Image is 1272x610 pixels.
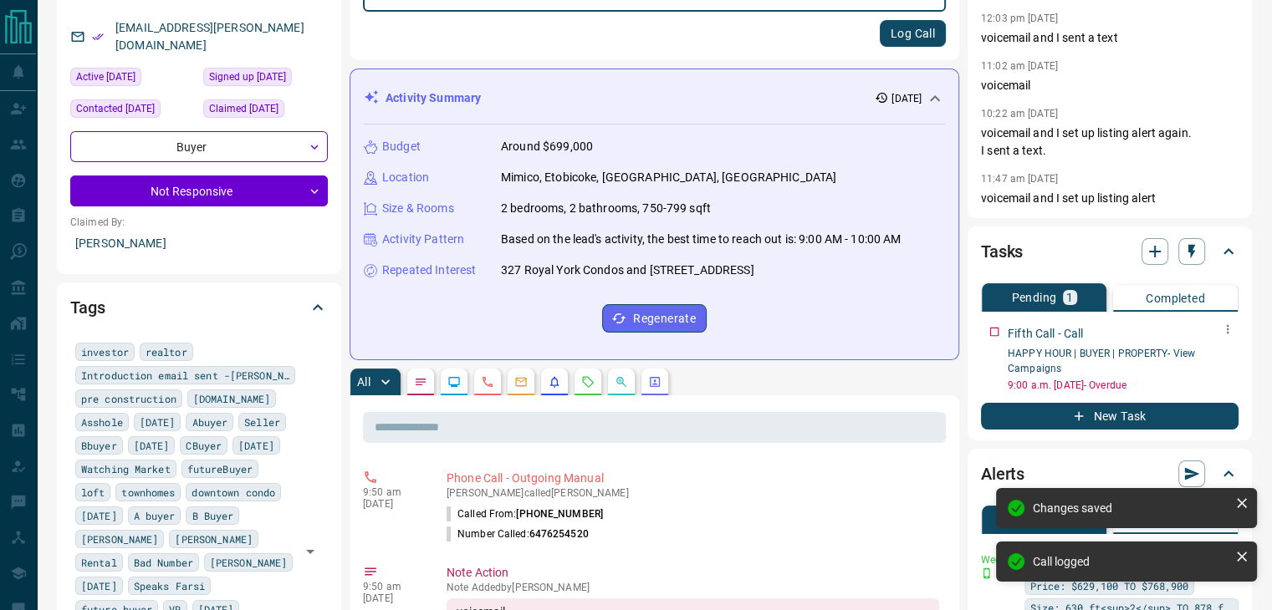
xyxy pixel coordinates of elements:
[615,375,628,389] svg: Opportunities
[134,437,170,454] span: [DATE]
[481,375,494,389] svg: Calls
[447,582,939,593] p: Note Added by [PERSON_NAME]
[81,531,158,547] span: [PERSON_NAME]
[981,238,1023,265] h2: Tasks
[70,230,328,257] p: [PERSON_NAME]
[134,554,193,571] span: Bad Number
[81,460,171,477] span: Watching Market
[414,375,427,389] svg: Notes
[81,577,117,594] span: [DATE]
[382,138,421,155] p: Budget
[1146,292,1205,304] p: Completed
[146,343,187,360] span: realtor
[382,169,429,186] p: Location
[386,89,481,107] p: Activity Summary
[81,484,105,501] span: loft
[209,69,286,85] span: Signed up [DATE]
[981,60,1058,72] p: 11:02 am [DATE]
[516,508,603,520] span: [PHONE_NUMBER]
[81,554,117,571] span: Rental
[447,526,589,541] p: Number Called:
[187,460,253,477] span: futureBuyer
[81,414,123,430] span: Asshole
[81,390,176,407] span: pre construction
[548,375,561,389] svg: Listing Alerts
[382,262,476,279] p: Repeated Interest
[447,564,939,582] p: Note Action
[880,20,946,47] button: Log Call
[175,531,252,547] span: [PERSON_NAME]
[70,287,328,328] div: Tags
[70,175,328,206] div: Not Responsive
[193,390,270,407] span: [DOMAIN_NAME]
[891,91,922,106] p: [DATE]
[357,376,370,388] p: All
[981,567,993,579] svg: Push Notification Only
[81,507,117,524] span: [DATE]
[299,540,322,563] button: Open
[981,454,1239,494] div: Alerts
[203,99,328,123] div: Thu Jul 31 2025
[70,99,195,123] div: Thu Aug 07 2025
[203,68,328,91] div: Thu Jul 31 2025
[121,484,175,501] span: townhomes
[501,200,711,217] p: 2 bedrooms, 2 bathrooms, 750-799 sqft
[81,437,117,454] span: Bbuyer
[210,554,287,571] span: [PERSON_NAME]
[70,131,328,162] div: Buyer
[115,21,304,52] a: [EMAIL_ADDRESS][PERSON_NAME][DOMAIN_NAME]
[1008,348,1195,374] a: HAPPY HOUR | BUYER | PROPERTY- View Campaigns
[981,552,1014,567] p: Weekly
[981,13,1058,24] p: 12:03 pm [DATE]
[70,215,328,230] p: Claimed By:
[363,592,421,604] p: [DATE]
[981,77,1239,94] p: voicemail
[382,231,464,248] p: Activity Pattern
[70,294,105,321] h2: Tags
[529,528,589,540] span: 6476254520
[364,83,945,114] div: Activity Summary[DATE]
[981,190,1239,207] p: voicemail and I set up listing alert
[1033,555,1229,568] div: Call logged
[514,375,528,389] svg: Emails
[581,375,595,389] svg: Requests
[1033,501,1229,515] div: Changes saved
[981,460,1024,487] h2: Alerts
[981,29,1239,47] p: voicemail and I sent a text
[238,437,274,454] span: [DATE]
[382,200,454,217] p: Size & Rooms
[363,581,421,592] p: 9:50 am
[244,414,280,430] span: Seller
[76,69,135,85] span: Active [DATE]
[134,577,205,594] span: Speaks Farsi
[501,138,593,155] p: Around $699,000
[981,173,1058,185] p: 11:47 am [DATE]
[1008,325,1083,343] p: Fifth Call - Call
[81,367,289,384] span: Introduction email sent -[PERSON_NAME]
[447,487,939,499] p: [PERSON_NAME] called [PERSON_NAME]
[192,484,275,501] span: downtown condo
[981,108,1058,119] p: 10:22 am [DATE]
[192,507,233,524] span: B Buyer
[981,403,1239,430] button: New Task
[134,507,176,524] span: A buyer
[1011,292,1056,303] p: Pending
[1066,292,1073,303] p: 1
[70,68,195,91] div: Thu Jul 31 2025
[363,486,421,498] p: 9:50 am
[140,414,176,430] span: [DATE]
[1008,378,1239,393] p: 9:00 a.m. [DATE] - Overdue
[648,375,662,389] svg: Agent Actions
[186,437,222,454] span: CBuyer
[602,304,707,333] button: Regenerate
[501,262,754,279] p: 327 Royal York Condos and [STREET_ADDRESS]
[76,100,155,117] span: Contacted [DATE]
[981,125,1239,160] p: voicemail and I set up listing alert again. I sent a text.
[447,470,939,487] p: Phone Call - Outgoing Manual
[447,375,461,389] svg: Lead Browsing Activity
[447,506,603,521] p: Called From:
[92,31,104,43] svg: Email Verified
[363,498,421,510] p: [DATE]
[981,231,1239,272] div: Tasks
[81,343,129,360] span: investor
